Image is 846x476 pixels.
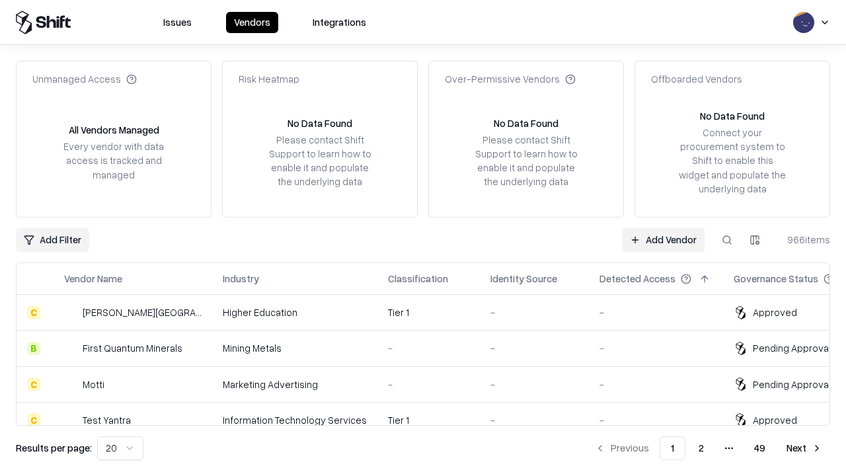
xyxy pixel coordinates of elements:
[388,413,469,427] div: Tier 1
[32,72,137,86] div: Unmanaged Access
[599,377,712,391] div: -
[599,305,712,319] div: -
[83,377,104,391] div: Motti
[69,123,159,137] div: All Vendors Managed
[490,305,578,319] div: -
[688,436,714,460] button: 2
[490,377,578,391] div: -
[734,272,818,286] div: Governance Status
[777,233,830,247] div: 966 items
[753,341,831,355] div: Pending Approval
[753,413,797,427] div: Approved
[64,377,77,391] img: Motti
[27,413,40,426] div: C
[490,341,578,355] div: -
[599,341,712,355] div: -
[587,436,830,460] nav: pagination
[753,305,797,319] div: Approved
[388,341,469,355] div: -
[83,413,131,427] div: Test Yantra
[779,436,830,460] button: Next
[494,116,558,130] div: No Data Found
[223,377,367,391] div: Marketing Advertising
[288,116,352,130] div: No Data Found
[490,413,578,427] div: -
[64,342,77,355] img: First Quantum Minerals
[677,126,787,196] div: Connect your procurement system to Shift to enable this widget and populate the underlying data
[445,72,576,86] div: Over-Permissive Vendors
[155,12,200,33] button: Issues
[27,342,40,355] div: B
[64,272,122,286] div: Vendor Name
[388,377,469,391] div: -
[223,341,367,355] div: Mining Metals
[223,305,367,319] div: Higher Education
[744,436,776,460] button: 49
[388,272,448,286] div: Classification
[753,377,831,391] div: Pending Approval
[83,305,202,319] div: [PERSON_NAME][GEOGRAPHIC_DATA]
[239,72,299,86] div: Risk Heatmap
[471,133,581,189] div: Please contact Shift Support to learn how to enable it and populate the underlying data
[226,12,278,33] button: Vendors
[599,272,675,286] div: Detected Access
[16,441,92,455] p: Results per page:
[622,228,705,252] a: Add Vendor
[388,305,469,319] div: Tier 1
[660,436,685,460] button: 1
[700,109,765,123] div: No Data Found
[223,272,259,286] div: Industry
[223,413,367,427] div: Information Technology Services
[305,12,374,33] button: Integrations
[651,72,742,86] div: Offboarded Vendors
[599,413,712,427] div: -
[490,272,557,286] div: Identity Source
[265,133,375,189] div: Please contact Shift Support to learn how to enable it and populate the underlying data
[27,306,40,319] div: C
[59,139,169,181] div: Every vendor with data access is tracked and managed
[27,377,40,391] div: C
[16,228,89,252] button: Add Filter
[83,341,182,355] div: First Quantum Minerals
[64,413,77,426] img: Test Yantra
[64,306,77,319] img: Reichman University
